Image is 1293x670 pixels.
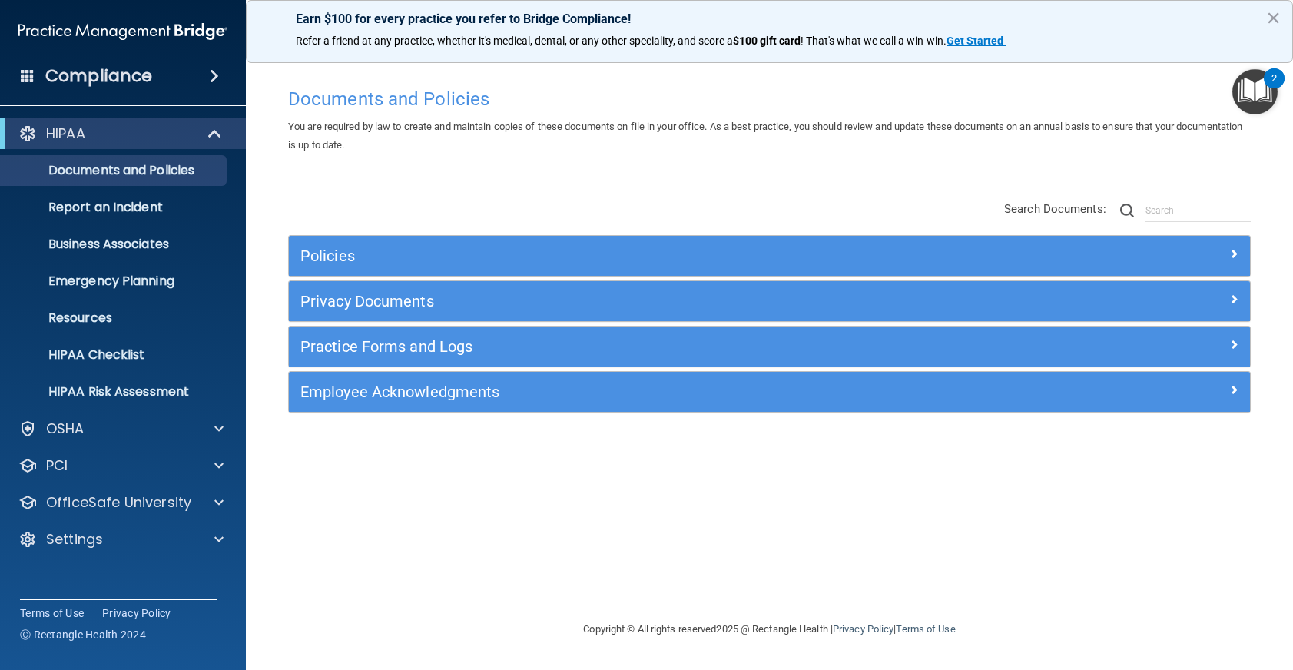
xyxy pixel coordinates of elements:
[46,420,85,438] p: OSHA
[288,89,1251,109] h4: Documents and Policies
[296,35,733,47] span: Refer a friend at any practice, whether it's medical, dental, or any other speciality, and score a
[10,163,220,178] p: Documents and Policies
[300,244,1238,268] a: Policies
[733,35,801,47] strong: $100 gift card
[1004,202,1106,216] span: Search Documents:
[10,347,220,363] p: HIPAA Checklist
[18,456,224,475] a: PCI
[46,493,191,512] p: OfficeSafe University
[10,274,220,289] p: Emergency Planning
[833,623,893,635] a: Privacy Policy
[102,605,171,621] a: Privacy Policy
[296,12,1243,26] p: Earn $100 for every practice you refer to Bridge Compliance!
[947,35,1006,47] a: Get Started
[300,383,998,400] h5: Employee Acknowledgments
[489,605,1050,654] div: Copyright © All rights reserved 2025 @ Rectangle Health | |
[20,605,84,621] a: Terms of Use
[18,16,227,47] img: PMB logo
[10,310,220,326] p: Resources
[1266,5,1281,30] button: Close
[896,623,955,635] a: Terms of Use
[1271,78,1277,98] div: 2
[1145,199,1251,222] input: Search
[18,493,224,512] a: OfficeSafe University
[1120,204,1134,217] img: ic-search.3b580494.png
[300,334,1238,359] a: Practice Forms and Logs
[18,420,224,438] a: OSHA
[18,124,223,143] a: HIPAA
[10,237,220,252] p: Business Associates
[300,293,998,310] h5: Privacy Documents
[46,456,68,475] p: PCI
[46,530,103,549] p: Settings
[300,289,1238,313] a: Privacy Documents
[20,627,146,642] span: Ⓒ Rectangle Health 2024
[300,247,998,264] h5: Policies
[300,380,1238,404] a: Employee Acknowledgments
[10,384,220,400] p: HIPAA Risk Assessment
[288,121,1242,151] span: You are required by law to create and maintain copies of these documents on file in your office. ...
[1232,69,1278,114] button: Open Resource Center, 2 new notifications
[45,65,152,87] h4: Compliance
[801,35,947,47] span: ! That's what we call a win-win.
[10,200,220,215] p: Report an Incident
[18,530,224,549] a: Settings
[46,124,85,143] p: HIPAA
[947,35,1003,47] strong: Get Started
[300,338,998,355] h5: Practice Forms and Logs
